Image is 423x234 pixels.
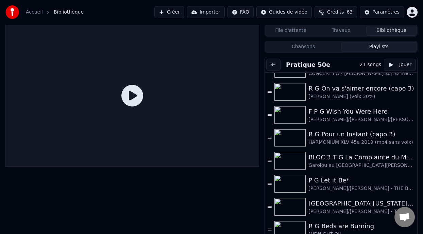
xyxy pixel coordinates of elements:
[227,6,254,18] button: FAQ
[372,9,400,16] div: Paramètres
[308,130,414,139] div: R G Pour un Instant (capo 3)
[327,9,344,16] span: Crédits
[154,6,184,18] button: Créer
[394,207,415,227] div: Ouvrir le chat
[308,70,414,77] div: CONCERT FOR [PERSON_NAME] son & friends (voix 40%]
[360,6,404,18] button: Paramètres
[341,42,417,52] button: Playlists
[266,42,341,52] button: Chansons
[256,6,312,18] button: Guides de vidéo
[360,61,381,68] div: 21 songs
[384,59,416,71] button: Jouer
[366,26,417,36] button: Bibliothèque
[266,26,316,36] button: File d'attente
[54,9,84,16] span: Bibliothèque
[316,26,366,36] button: Travaux
[308,208,414,215] div: [PERSON_NAME]/[PERSON_NAME] - THE EAGLES Live 1994 (sans voix)
[308,93,414,100] div: [PERSON_NAME] (voix 30%)
[308,153,414,162] div: BLOC 3 T G La Complainte du Maréchal [PERSON_NAME]
[283,60,333,70] button: Pratique 50e
[308,116,414,123] div: [PERSON_NAME]/[PERSON_NAME]/[PERSON_NAME] - [PERSON_NAME] Pink [PERSON_NAME] - Live à [GEOGRAPHIC...
[308,221,414,231] div: R G Beds are Burning
[26,9,84,16] nav: breadcrumb
[346,9,353,16] span: 63
[26,9,43,16] a: Accueil
[308,84,414,93] div: R G On va s'aimer encore (capo 3)
[308,107,414,116] div: F P G Wish You Were Here
[308,162,414,169] div: Garolou au [GEOGRAPHIC_DATA][PERSON_NAME] 1978 (voix 40%)
[308,139,414,146] div: HARMONIUM XLV 45e 2019 (mp4 sans voix)
[308,185,414,192] div: [PERSON_NAME]/[PERSON_NAME] - THE BEATLES (sans voix)
[187,6,225,18] button: Importer
[5,5,19,19] img: youka
[308,176,414,185] div: P G Let it Be*
[308,199,414,208] div: [GEOGRAPHIC_DATA][US_STATE] (-2 clé Am)
[315,6,357,18] button: Crédits63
